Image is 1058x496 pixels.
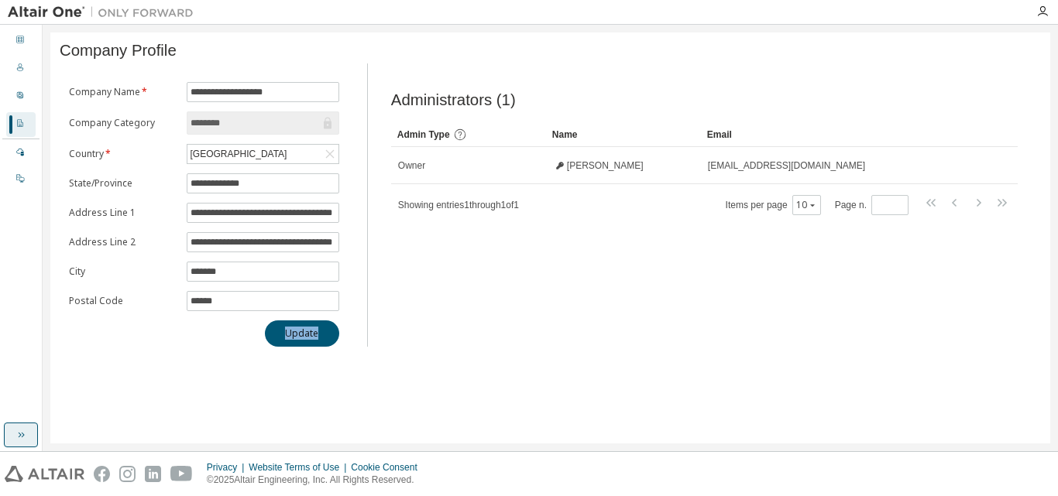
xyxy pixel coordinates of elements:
span: [EMAIL_ADDRESS][DOMAIN_NAME] [708,159,865,172]
span: Administrators (1) [391,91,516,109]
div: On Prem [6,167,36,192]
label: City [69,265,177,278]
div: Managed [6,141,36,166]
label: Company Category [69,117,177,129]
img: Altair One [8,5,201,20]
img: instagram.svg [119,466,136,482]
label: Postal Code [69,295,177,307]
label: Address Line 1 [69,207,177,219]
img: linkedin.svg [145,466,161,482]
span: Showing entries 1 through 1 of 1 [398,200,519,210]
div: Company Profile [6,112,36,137]
label: Country [69,148,177,160]
button: Update [265,320,339,347]
div: User Profile [6,84,36,109]
span: Owner [398,159,425,172]
div: Users [6,56,36,81]
img: youtube.svg [170,466,193,482]
button: 10 [796,199,817,211]
div: Email [707,122,974,147]
span: Items per page [726,195,821,215]
label: Company Name [69,86,177,98]
div: Privacy [207,461,249,474]
img: altair_logo.svg [5,466,84,482]
label: State/Province [69,177,177,190]
img: facebook.svg [94,466,110,482]
div: Website Terms of Use [249,461,351,474]
div: [GEOGRAPHIC_DATA] [188,145,290,162]
span: Admin Type [397,129,450,140]
label: Address Line 2 [69,236,177,248]
div: Cookie Consent [351,461,426,474]
p: © 2025 Altair Engineering, Inc. All Rights Reserved. [207,474,427,487]
span: [PERSON_NAME] [567,159,644,172]
span: Page n. [835,195,909,215]
div: [GEOGRAPHIC_DATA] [187,145,338,163]
div: Name [552,122,695,147]
div: Dashboard [6,29,36,53]
span: Company Profile [60,42,177,60]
